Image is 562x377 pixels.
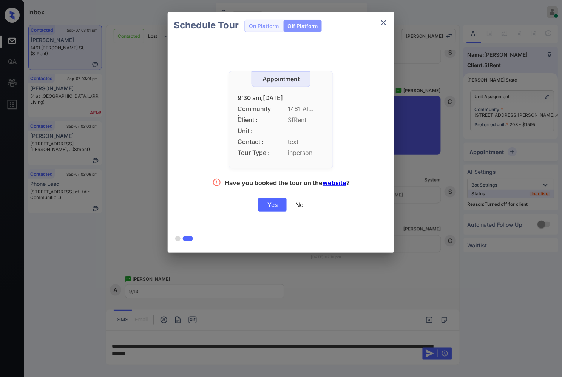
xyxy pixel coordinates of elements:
[168,12,245,39] h2: Schedule Tour
[288,138,324,145] span: text
[238,127,272,134] span: Unit :
[323,179,347,187] a: website
[288,149,324,156] span: inperson
[376,15,391,30] button: close
[295,201,304,209] div: No
[238,105,272,113] span: Community :
[238,116,272,124] span: Client :
[238,149,272,156] span: Tour Type :
[225,179,350,188] div: Have you booked the tour on the ?
[238,138,272,145] span: Contact :
[238,94,324,102] div: 9:30 am,[DATE]
[288,116,324,124] span: SfRent
[252,76,310,83] div: Appointment
[288,105,324,113] span: 1461 Al...
[258,198,287,212] div: Yes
